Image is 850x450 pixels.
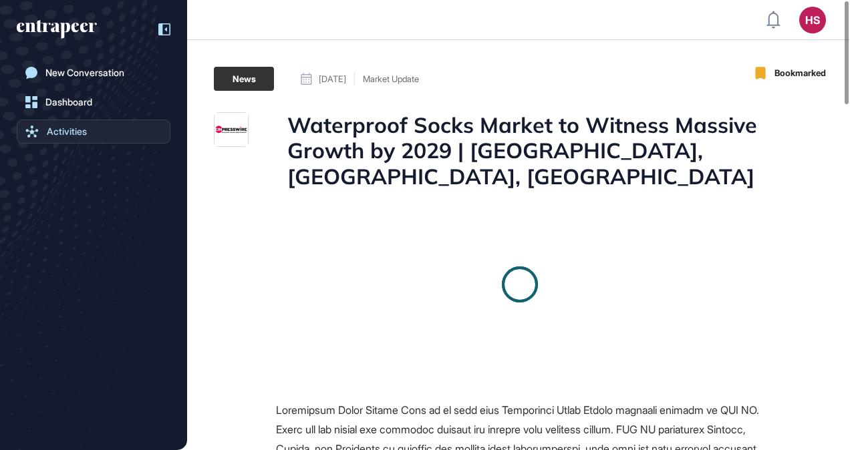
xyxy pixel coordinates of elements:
img: einpresswire.com [215,113,248,146]
div: Dashboard [45,97,92,107]
span: Bookmarked [774,67,826,80]
button: HS [799,7,826,33]
div: New Conversation [45,67,124,78]
h1: Waterproof Socks Market to Witness Massive Growth by 2029 | [GEOGRAPHIC_DATA], [GEOGRAPHIC_DATA],... [287,112,764,189]
a: Dashboard [17,90,170,114]
div: Market Update [363,75,419,83]
div: entrapeer-logo [17,20,97,39]
span: [DATE] [319,75,346,83]
button: Bookmarked [752,64,826,83]
a: New Conversation [17,61,170,85]
div: Activities [47,126,87,137]
div: News [214,67,274,91]
a: Activities [17,120,170,144]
